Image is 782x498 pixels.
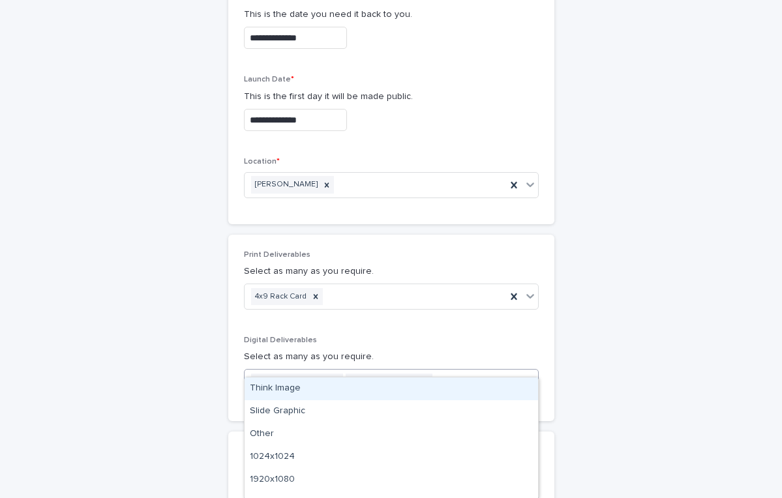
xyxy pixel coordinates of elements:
div: Facebook Graphic [346,373,418,391]
p: Select as many as you require. [244,265,539,278]
span: Location [244,158,280,166]
p: Select as many as you require. [244,350,539,364]
div: Slide Graphic [245,400,538,423]
div: Think Image [245,377,538,400]
div: [PERSON_NAME] [251,176,320,194]
span: Launch Date [244,76,294,83]
p: This is the first day it will be made public. [244,90,539,104]
div: Logo/Brand Design [251,373,329,391]
p: This is the date you need it back to you. [244,8,539,22]
span: Print Deliverables [244,251,310,259]
div: 1024x1024 [245,446,538,469]
div: 4x9 Rack Card [251,288,308,306]
div: Other [245,423,538,446]
span: Digital Deliverables [244,336,317,344]
div: 1920x1080 [245,469,538,491]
